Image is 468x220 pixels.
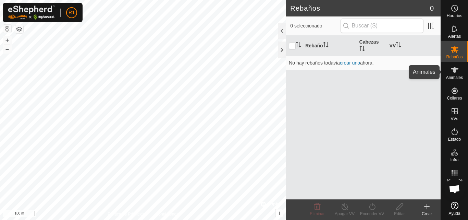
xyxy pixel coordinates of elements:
[331,211,358,217] div: Apagar VV
[447,14,462,18] span: Horarios
[446,55,463,59] span: Rebaños
[396,43,401,48] p-sorticon: Activar para ordenar
[303,36,356,56] th: Rebaño
[359,47,365,52] p-sorticon: Activar para ordenar
[275,209,283,217] button: i
[441,199,468,218] a: Ayuda
[108,211,147,217] a: Política de Privacidad
[3,36,11,44] button: +
[3,25,11,33] button: Restablecer Mapa
[448,137,461,141] span: Estado
[443,178,466,187] span: Mapa de Calor
[386,211,413,217] div: Editar
[3,45,11,53] button: –
[286,56,441,70] td: No hay rebaños todavía ahora.
[296,43,301,48] p-sorticon: Activar para ordenar
[8,5,55,20] img: Logo Gallagher
[15,25,23,33] button: Capas del Mapa
[413,211,441,217] div: Crear
[323,43,329,48] p-sorticon: Activar para ordenar
[156,211,178,217] a: Contáctenos
[444,179,465,199] div: Chat abierto
[430,3,434,13] span: 0
[358,211,386,217] div: Encender VV
[310,211,324,216] span: Eliminar
[341,19,423,33] input: Buscar (S)
[69,9,75,16] span: R1
[451,117,458,121] span: VVs
[290,22,340,30] span: 0 seleccionado
[357,36,387,56] th: Cabezas
[447,96,462,100] span: Collares
[290,4,430,12] h2: Rebaños
[387,36,441,56] th: VV
[449,211,460,216] span: Ayuda
[279,210,280,216] span: i
[446,76,463,80] span: Animales
[340,60,360,66] a: crear uno
[448,34,461,38] span: Alertas
[450,158,458,162] span: Infra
